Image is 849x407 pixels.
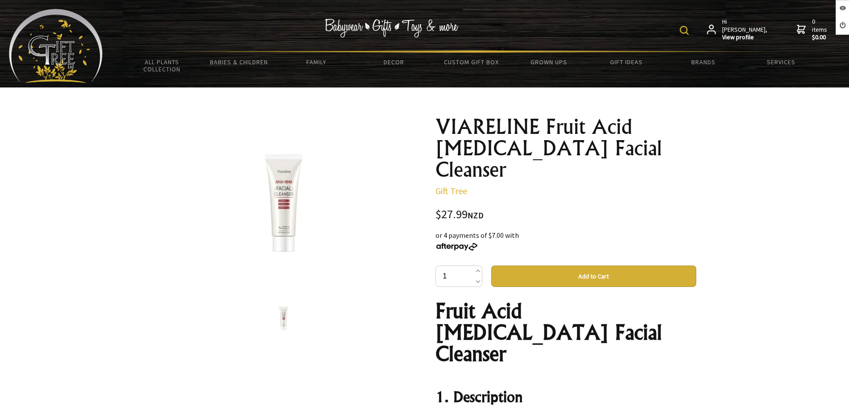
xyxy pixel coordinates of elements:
a: Gift Tree [435,185,467,196]
img: VIARELINE Fruit Acid Salicylic Acid Facial Cleanser [267,301,301,335]
a: Gift Ideas [587,53,665,71]
h1: VIARELINE Fruit Acid [MEDICAL_DATA] Facial Cleanser [435,116,696,180]
span: Hi [PERSON_NAME], [722,18,768,42]
a: Custom Gift Box [433,53,510,71]
span: 0 items [812,17,829,42]
img: Babyware - Gifts - Toys and more... [9,9,103,83]
a: 0 items$0.00 [797,18,829,42]
a: Decor [355,53,432,71]
strong: View profile [722,33,768,42]
a: Brands [665,53,742,71]
strong: $0.00 [812,33,829,42]
button: Add to Cart [491,266,696,287]
a: Services [742,53,820,71]
img: product search [680,26,689,35]
a: Babies & Children [201,53,278,71]
a: All Plants Collection [123,53,201,79]
img: VIARELINE Fruit Acid Salicylic Acid Facial Cleanser [214,133,353,273]
div: $27.99 [435,209,696,221]
img: Babywear - Gifts - Toys & more [324,19,458,37]
a: Grown Ups [510,53,587,71]
strong: Fruit Acid [MEDICAL_DATA] Facial Cleanser [435,299,662,366]
a: Family [278,53,355,71]
div: or 4 payments of $7.00 with [435,230,696,251]
strong: 1. Description [435,388,523,406]
span: NZD [468,210,484,220]
a: Hi [PERSON_NAME],View profile [707,18,768,42]
img: Afterpay [435,243,478,251]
